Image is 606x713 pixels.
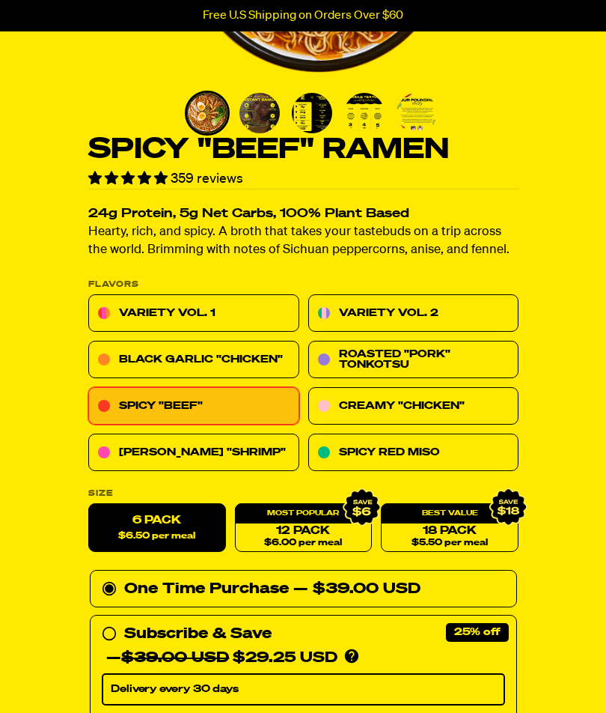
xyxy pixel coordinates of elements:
label: Size [88,490,518,498]
del: $39.00 USD [121,651,229,666]
a: Black Garlic "Chicken" [88,342,299,379]
a: Roasted "Pork" Tonkotsu [307,342,518,379]
img: Spicy "Beef" Ramen [449,93,489,133]
a: Spicy "Beef" [88,388,299,425]
p: Free U.S Shipping on Orders Over $60 [203,9,403,22]
a: Spicy Red Miso [307,434,518,472]
img: Spicy "Beef" Ramen [292,93,332,133]
h2: 24g Protein, 5g Net Carbs, 100% Plant Based [88,208,518,221]
img: Spicy "Beef" Ramen [344,93,385,133]
h1: Spicy "Beef" Ramen [88,136,518,164]
div: — $39.00 USD [293,577,420,601]
a: 18 Pack$5.50 per meal [381,504,518,553]
li: Go to slide 4 [342,91,387,136]
a: Creamy "Chicken" [307,388,518,425]
li: Go to slide 2 [237,91,282,136]
img: Spicy "Beef" Ramen [397,93,437,133]
span: $6.50 per meal [118,532,195,541]
div: Subscribe & Save [124,622,272,646]
div: — $29.25 USD [106,646,337,670]
span: $5.50 per meal [411,538,488,548]
iframe: Marketing Popup [7,643,162,706]
img: Spicy "Beef" Ramen [187,93,227,133]
li: Go to slide 6 [447,91,492,136]
span: $6.00 per meal [264,538,342,548]
img: Spicy "Beef" Ramen [239,93,280,133]
a: Variety Vol. 1 [88,295,299,333]
a: 12 Pack$6.00 per meal [234,504,372,553]
select: Subscribe & Save —$39.00 USD$29.25 USD Products are automatically delivered on your schedule. No ... [102,674,505,706]
a: Variety Vol. 2 [307,295,518,333]
label: 6 Pack [88,504,226,553]
span: 4.82 stars [88,172,171,186]
div: PDP main carousel thumbnails [185,91,452,136]
p: Flavors [88,281,518,289]
li: Go to slide 5 [394,91,439,136]
li: Go to slide 3 [290,91,334,136]
span: 359 reviews [171,172,243,186]
li: Go to slide 1 [185,91,230,136]
a: [PERSON_NAME] "Shrimp" [88,434,299,472]
div: One Time Purchase [102,577,505,601]
p: Hearty, rich, and spicy. A broth that takes your tastebuds on a trip across the world. Brimming w... [88,224,518,260]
